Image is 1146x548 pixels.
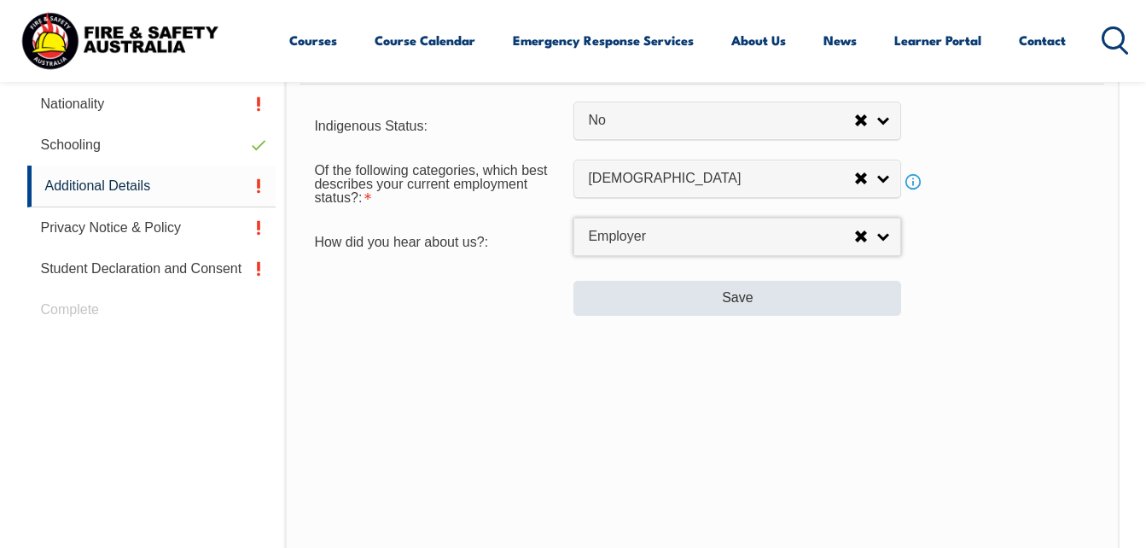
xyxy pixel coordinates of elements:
[588,112,854,130] span: No
[27,248,276,289] a: Student Declaration and Consent
[27,125,276,166] a: Schooling
[27,166,276,207] a: Additional Details
[901,170,925,194] a: Info
[573,281,901,315] button: Save
[823,20,857,61] a: News
[27,84,276,125] a: Nationality
[588,170,854,188] span: [DEMOGRAPHIC_DATA]
[588,228,854,246] span: Employer
[289,20,337,61] a: Courses
[375,20,475,61] a: Course Calendar
[314,163,547,205] span: Of the following categories, which best describes your current employment status?:
[314,235,488,249] span: How did you hear about us?:
[314,119,428,133] span: Indigenous Status:
[513,20,694,61] a: Emergency Response Services
[27,207,276,248] a: Privacy Notice & Policy
[731,20,786,61] a: About Us
[894,20,981,61] a: Learner Portal
[300,151,573,213] div: Of the following categories, which best describes your current employment status? is required.
[1019,20,1066,61] a: Contact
